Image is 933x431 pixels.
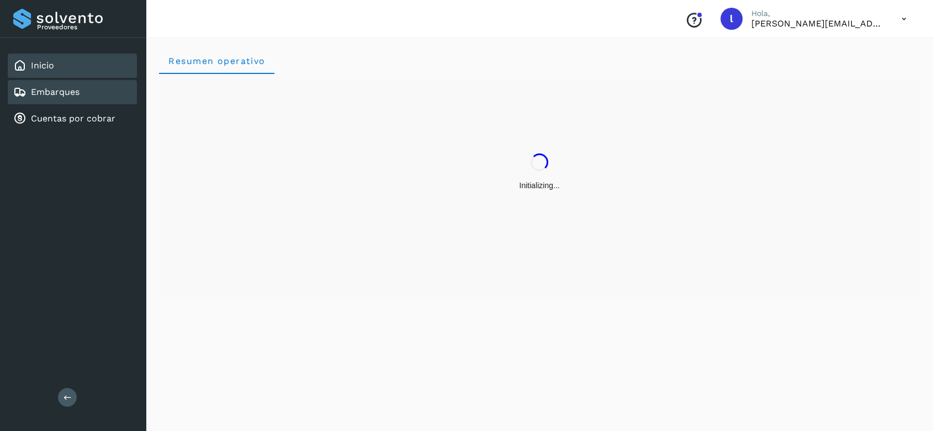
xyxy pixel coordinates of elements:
a: Cuentas por cobrar [31,113,115,124]
div: Cuentas por cobrar [8,107,137,131]
a: Embarques [31,87,79,97]
a: Inicio [31,60,54,71]
div: Inicio [8,54,137,78]
p: Hola, [751,9,884,18]
span: Resumen operativo [168,56,266,66]
p: lorena.rojo@serviciosatc.com.mx [751,18,884,29]
p: Proveedores [37,23,132,31]
div: Embarques [8,80,137,104]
